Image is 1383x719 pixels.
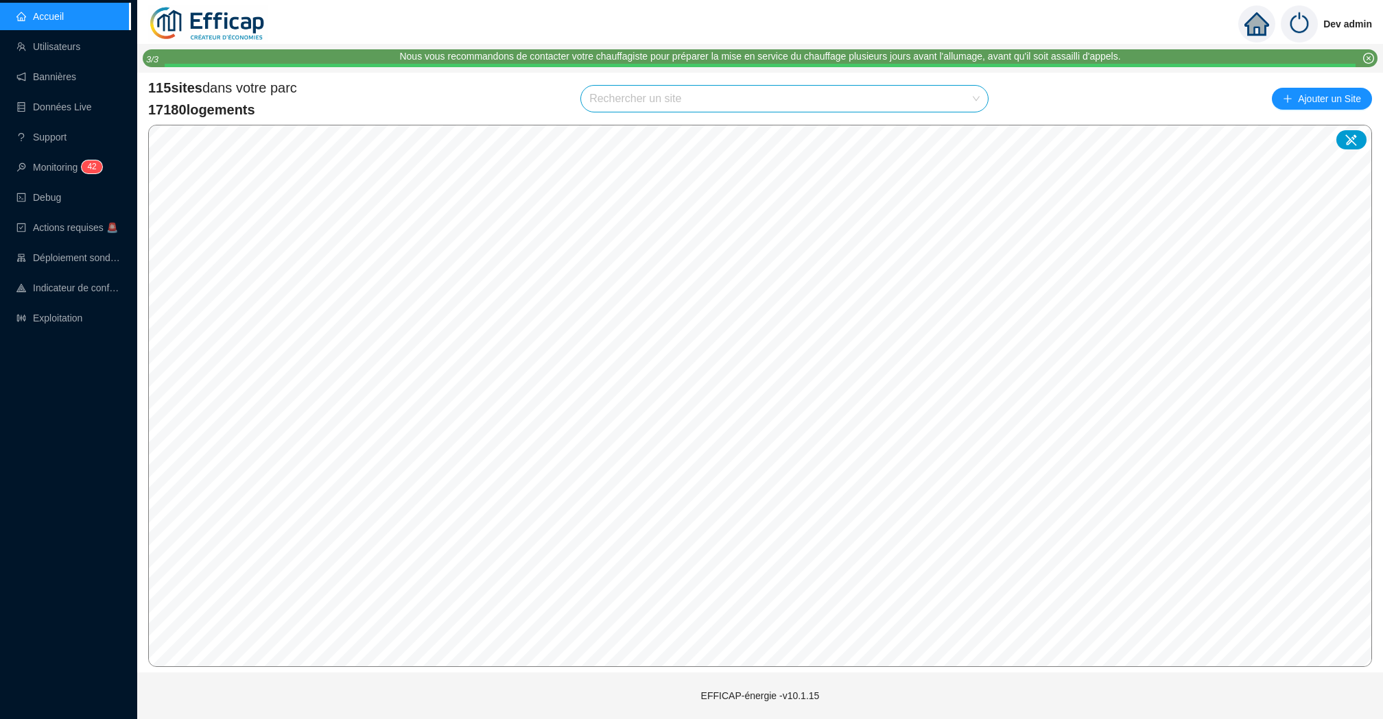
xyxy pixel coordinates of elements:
a: slidersExploitation [16,313,82,324]
a: codeDebug [16,192,61,203]
span: 115 sites [148,80,202,95]
span: EFFICAP-énergie - v10.1.15 [701,690,820,701]
a: teamUtilisateurs [16,41,80,52]
span: close-circle [1363,53,1374,64]
div: Nous vous recommandons de contacter votre chauffagiste pour préparer la mise en service du chauff... [399,49,1120,64]
span: home [1244,12,1269,36]
sup: 42 [82,160,102,173]
span: Dev admin [1323,2,1372,46]
span: check-square [16,223,26,232]
span: Actions requises 🚨 [33,222,118,233]
a: heat-mapIndicateur de confort [16,282,121,293]
i: 3 / 3 [146,54,158,64]
a: questionSupport [16,132,67,143]
img: power [1281,5,1318,42]
span: 2 [92,162,97,171]
span: 4 [87,162,92,171]
span: Ajouter un Site [1298,89,1361,108]
span: 17180 logements [148,100,297,119]
canvas: Map [149,125,1372,666]
a: homeAccueil [16,11,64,22]
a: notificationBannières [16,71,76,82]
a: databaseDonnées Live [16,101,92,112]
button: Ajouter un Site [1272,88,1372,110]
a: monitorMonitoring42 [16,162,98,173]
span: plus [1283,94,1292,103]
a: clusterDéploiement sondes [16,252,121,263]
span: dans votre parc [148,78,297,97]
